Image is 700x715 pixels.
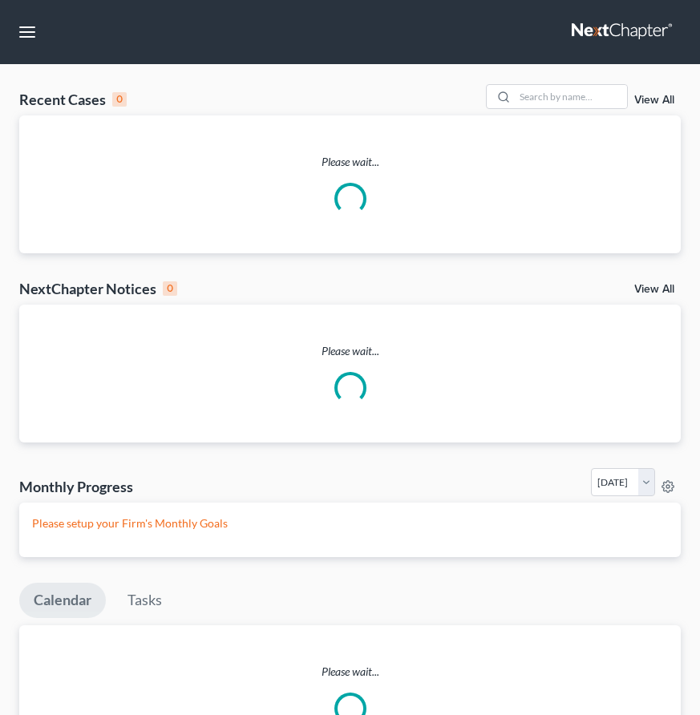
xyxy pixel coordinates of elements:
input: Search by name... [515,85,627,108]
div: Recent Cases [19,90,127,109]
a: Tasks [113,583,176,618]
a: Calendar [19,583,106,618]
div: 0 [112,92,127,107]
p: Please wait... [19,664,681,680]
div: NextChapter Notices [19,279,177,298]
h3: Monthly Progress [19,477,133,496]
a: View All [634,284,674,295]
p: Please wait... [19,154,681,170]
p: Please wait... [19,343,681,359]
a: View All [634,95,674,106]
div: 0 [163,281,177,296]
p: Please setup your Firm's Monthly Goals [32,515,668,531]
